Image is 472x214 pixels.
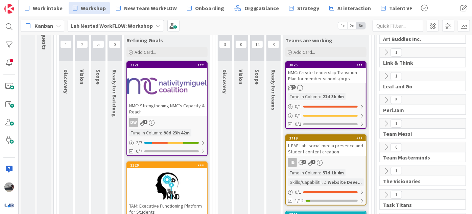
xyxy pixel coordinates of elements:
[79,69,86,84] span: Vision
[195,4,224,12] span: Onboarding
[320,93,321,100] span: :
[60,40,72,48] span: 1
[126,61,208,156] a: 3121NMC: Strengthening NMC’s Capacity & ReachDWTime in Column:98d 23h 42m2/70/7
[295,112,301,119] span: 0 / 1
[34,22,53,30] span: Kanban
[383,107,457,113] span: PerlJam
[127,118,207,127] div: DW
[383,201,457,208] span: Task Titans
[289,136,366,141] div: 3719
[21,2,67,14] a: Work intake
[320,169,321,176] span: :
[391,48,402,57] span: 1
[289,63,366,67] div: 3825
[295,197,304,204] span: 1/12
[4,183,14,192] img: jB
[136,139,142,146] span: 2 / 7
[338,22,347,29] span: 1x
[63,69,69,93] span: Discovery
[129,118,138,127] div: DW
[254,69,261,85] span: Scope
[302,160,306,164] span: 6
[389,4,412,12] span: Talent VF
[295,103,301,110] span: 0 / 1
[238,69,244,84] span: Vision
[286,188,366,196] div: 0/1
[297,4,319,12] span: Strategy
[129,129,161,136] div: Time in Column
[270,69,277,110] span: Ready for teams
[285,61,367,129] a: 3825NMC: Create Leadership Transition Plan for member schools/orgsTime in Column:21d 3h 4m0/10/10/2
[293,49,315,55] span: Add Card...
[76,40,88,48] span: 2
[109,40,120,48] span: 0
[391,191,402,199] span: 1
[127,162,207,168] div: 3120
[288,178,325,186] div: Skills/Capabilities
[135,49,156,55] span: Add Card...
[286,62,366,83] div: 3825NMC: Create Leadership Transition Plan for member schools/orgs
[321,169,346,176] div: 57d 1h 4m
[127,62,207,68] div: 3121
[391,96,402,104] span: 5
[286,102,366,111] div: 0/1
[244,4,279,12] span: Org@aGlance
[325,2,375,14] a: AI interaction
[391,143,402,151] span: 0
[268,40,279,48] span: 3
[391,167,402,175] span: 1
[377,2,416,14] a: Talent VF
[95,69,102,85] span: Scope
[285,2,323,14] a: Strategy
[391,72,402,80] span: 1
[347,22,356,29] span: 2x
[130,163,207,168] div: 3120
[33,4,63,12] span: Work intake
[127,101,207,116] div: NMC: Strengthening NMC’s Capacity & Reach
[337,4,371,12] span: AI interaction
[288,169,320,176] div: Time in Column
[219,40,231,48] span: 3
[286,141,366,156] div: L-EAF Lab: social media presence and Student content creation
[391,120,402,128] span: 1
[126,37,163,44] span: Refining Goals
[4,200,14,210] img: avatar
[183,2,228,14] a: Onboarding
[252,40,263,48] span: 14
[321,93,346,100] div: 21d 3h 4m
[93,40,104,48] span: 5
[124,4,177,12] span: New Team WorkFLOW
[383,130,457,137] span: Team Messi
[356,22,365,29] span: 3x
[127,62,207,116] div: 3121NMC: Strengthening NMC’s Capacity & Reach
[286,62,366,68] div: 3825
[112,2,181,14] a: New Team WorkFLOW
[383,178,457,185] span: The Visionaries
[383,83,457,90] span: Leaf and Go
[325,178,326,186] span: :
[291,85,296,89] span: 2
[295,189,301,196] span: 0 / 1
[230,2,283,14] a: Org@aGlance
[373,20,423,32] input: Quick Filter...
[162,129,191,136] div: 98d 23h 42m
[288,93,320,100] div: Time in Column
[311,160,315,164] span: 2
[136,148,142,155] span: 0/7
[4,4,14,14] img: Visit kanbanzone.com
[286,68,366,83] div: NMC: Create Leadership Transition Plan for member schools/orgs
[143,120,147,124] span: 1
[286,111,366,120] div: 0/1
[286,135,366,156] div: 3719L-EAF Lab: social media presence and Student content creation
[288,158,297,167] div: IB
[285,134,367,206] a: 3719L-EAF Lab: social media presence and Student content creationIBTime in Column:57d 1h 4mSkills...
[111,69,118,117] span: Ready for Batching
[383,36,457,42] span: Art Buddies Inc.
[69,2,110,14] a: Workshop
[81,4,106,12] span: Workshop
[71,22,153,29] b: Lab Nested WorkFLOW: Workshop
[161,129,162,136] span: :
[285,37,332,44] span: Teams are working
[295,121,301,128] span: 0/2
[383,59,457,66] span: Link & Think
